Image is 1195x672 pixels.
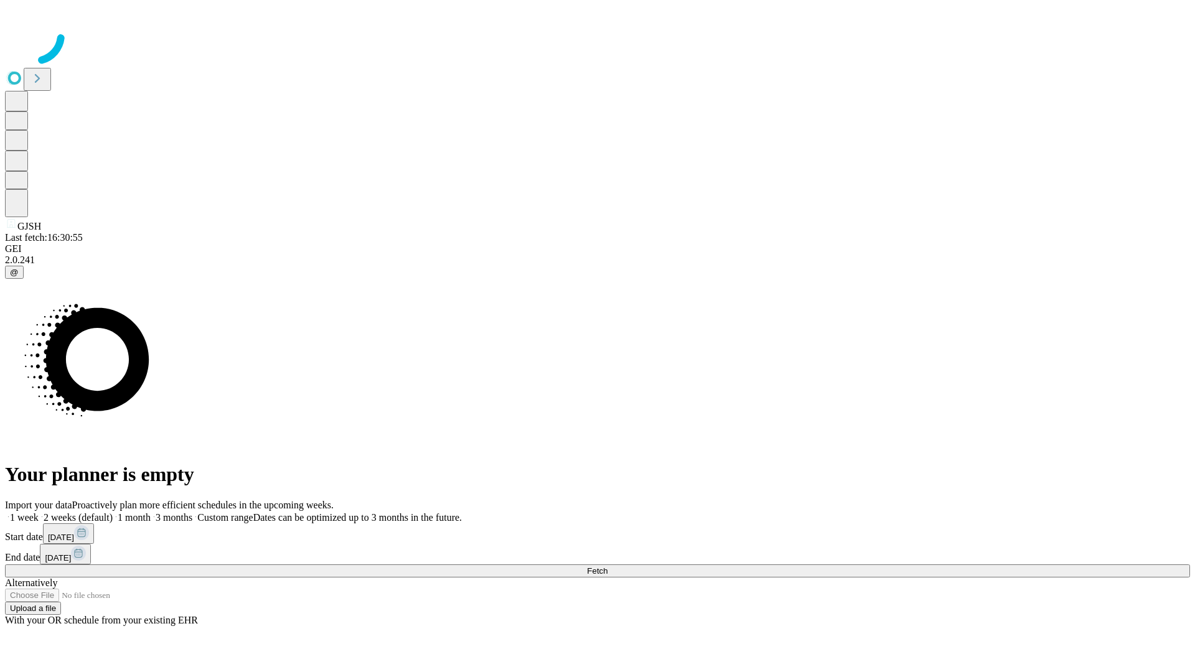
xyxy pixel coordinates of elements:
[5,564,1190,577] button: Fetch
[10,512,39,523] span: 1 week
[40,544,91,564] button: [DATE]
[5,544,1190,564] div: End date
[5,463,1190,486] h1: Your planner is empty
[118,512,151,523] span: 1 month
[44,512,113,523] span: 2 weeks (default)
[45,553,71,562] span: [DATE]
[5,577,57,588] span: Alternatively
[197,512,253,523] span: Custom range
[72,500,334,510] span: Proactively plan more efficient schedules in the upcoming weeks.
[5,500,72,510] span: Import your data
[253,512,462,523] span: Dates can be optimized up to 3 months in the future.
[587,566,607,576] span: Fetch
[5,602,61,615] button: Upload a file
[5,523,1190,544] div: Start date
[5,615,198,625] span: With your OR schedule from your existing EHR
[43,523,94,544] button: [DATE]
[5,254,1190,266] div: 2.0.241
[5,266,24,279] button: @
[17,221,41,231] span: GJSH
[10,268,19,277] span: @
[156,512,192,523] span: 3 months
[5,232,83,243] span: Last fetch: 16:30:55
[48,533,74,542] span: [DATE]
[5,243,1190,254] div: GEI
